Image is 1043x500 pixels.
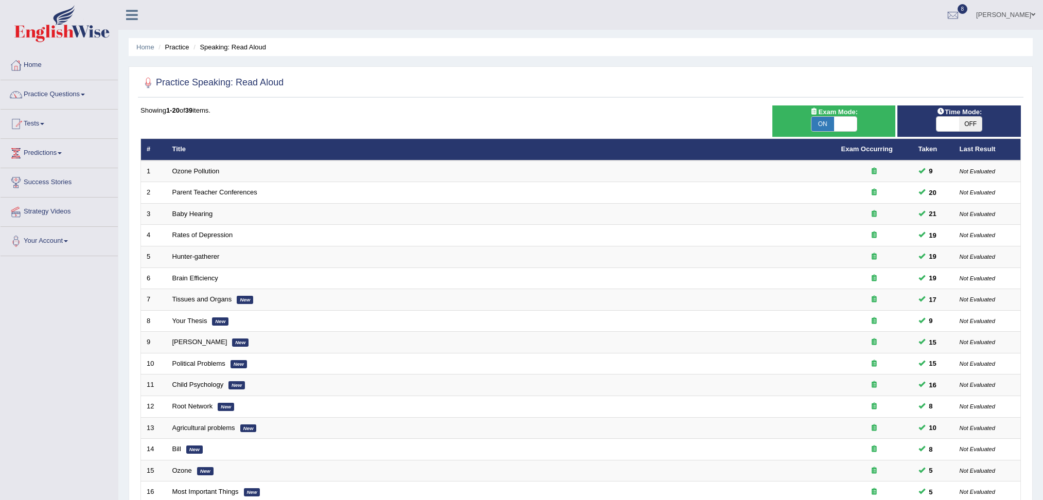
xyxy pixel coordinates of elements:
[960,425,995,431] small: Not Evaluated
[1,51,118,77] a: Home
[841,359,907,369] div: Exam occurring question
[172,167,220,175] a: Ozone Pollution
[141,417,167,439] td: 13
[172,317,207,325] a: Your Thesis
[841,167,907,176] div: Exam occurring question
[141,439,167,460] td: 14
[212,317,228,326] em: New
[913,139,954,160] th: Taken
[141,289,167,311] td: 7
[172,338,227,346] a: [PERSON_NAME]
[1,139,118,165] a: Predictions
[172,188,257,196] a: Parent Teacher Conferences
[841,402,907,412] div: Exam occurring question
[172,274,218,282] a: Brain Efficiency
[166,106,180,114] b: 1-20
[960,489,995,495] small: Not Evaluated
[960,254,995,260] small: Not Evaluated
[186,445,203,454] em: New
[172,295,232,303] a: Tissues and Organs
[932,106,986,117] span: Time Mode:
[172,445,181,453] a: Bill
[231,360,247,368] em: New
[959,117,982,131] span: OFF
[960,275,995,281] small: Not Evaluated
[841,252,907,262] div: Exam occurring question
[141,139,167,160] th: #
[841,380,907,390] div: Exam occurring question
[960,446,995,452] small: Not Evaluated
[136,43,154,51] a: Home
[960,468,995,474] small: Not Evaluated
[841,230,907,240] div: Exam occurring question
[925,166,937,176] span: You can still take this question
[1,80,118,106] a: Practice Questions
[925,422,941,433] span: You can still take this question
[191,42,266,52] li: Speaking: Read Aloud
[185,106,192,114] b: 39
[925,208,941,219] span: You can still take this question
[857,117,879,131] span: OFF
[140,75,284,91] h2: Practice Speaking: Read Aloud
[960,296,995,302] small: Not Evaluated
[841,444,907,454] div: Exam occurring question
[925,187,941,198] span: You can still take this question
[172,381,224,388] a: Child Psychology
[172,467,192,474] a: Ozone
[960,361,995,367] small: Not Evaluated
[925,294,941,305] span: You can still take this question
[841,295,907,305] div: Exam occurring question
[960,318,995,324] small: Not Evaluated
[960,403,995,409] small: Not Evaluated
[925,465,937,476] span: You can still take this question
[141,246,167,268] td: 5
[141,396,167,417] td: 12
[167,139,836,160] th: Title
[141,332,167,353] td: 9
[172,402,213,410] a: Root Network
[841,209,907,219] div: Exam occurring question
[925,444,937,455] span: You can still take this question
[172,488,239,495] a: Most Important Things
[841,487,907,497] div: Exam occurring question
[958,4,968,14] span: 8
[172,360,225,367] a: Political Problems
[925,487,937,497] span: You can still take this question
[244,488,260,496] em: New
[841,466,907,476] div: Exam occurring question
[1,198,118,223] a: Strategy Videos
[925,251,941,262] span: You can still take this question
[1,110,118,135] a: Tests
[954,139,1021,160] th: Last Result
[141,203,167,225] td: 3
[925,380,941,390] span: You can still take this question
[925,358,941,369] span: You can still take this question
[141,353,167,374] td: 10
[925,230,941,241] span: You can still take this question
[240,424,257,433] em: New
[156,42,189,52] li: Practice
[197,467,214,475] em: New
[141,460,167,481] td: 15
[218,403,234,411] em: New
[806,106,861,117] span: Exam Mode:
[140,105,1021,115] div: Showing of items.
[172,424,235,432] a: Agricultural problems
[925,401,937,412] span: You can still take this question
[141,374,167,396] td: 11
[237,296,253,304] em: New
[925,337,941,348] span: You can still take this question
[172,210,213,218] a: Baby Hearing
[141,182,167,204] td: 2
[141,267,167,289] td: 6
[841,188,907,198] div: Exam occurring question
[960,232,995,238] small: Not Evaluated
[1,168,118,194] a: Success Stories
[841,337,907,347] div: Exam occurring question
[960,189,995,195] small: Not Evaluated
[228,381,245,389] em: New
[172,253,220,260] a: Hunter-gatherer
[960,211,995,217] small: Not Evaluated
[925,315,937,326] span: You can still take this question
[172,231,233,239] a: Rates of Depression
